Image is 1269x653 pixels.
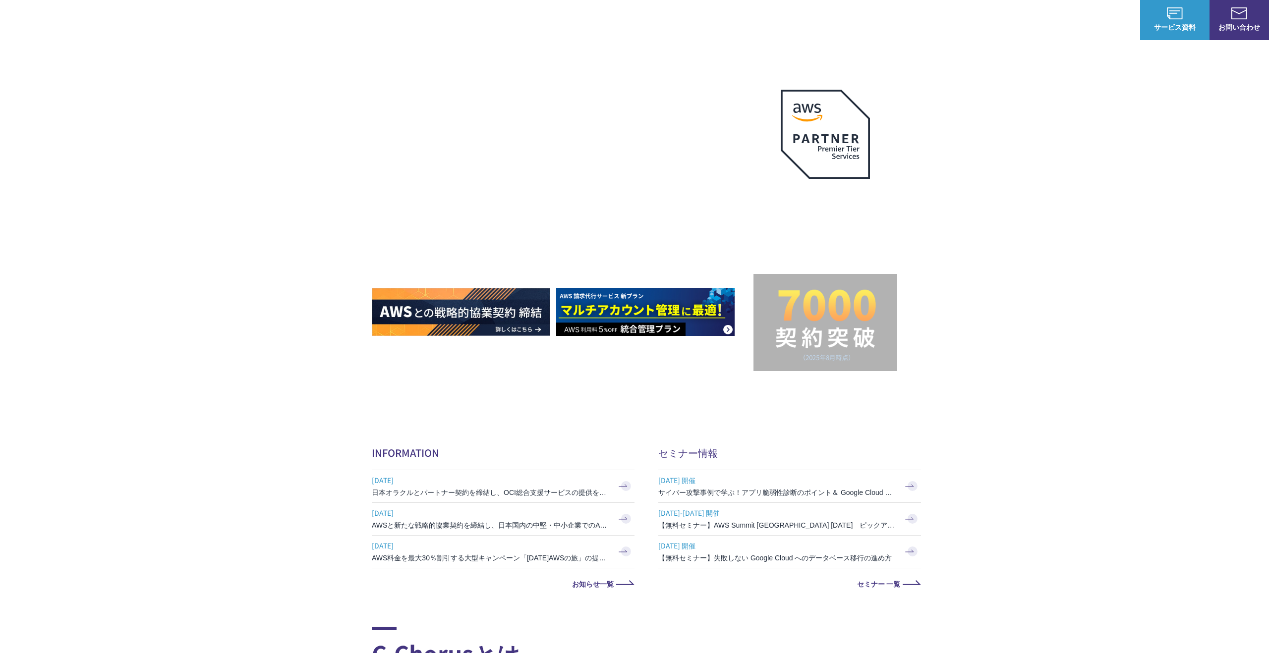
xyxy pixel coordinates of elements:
[372,520,610,530] h3: AWSと新たな戦略的協業契約を締結し、日本国内の中堅・中小企業でのAWS活用を加速
[1210,22,1269,32] span: お問い合わせ
[1045,15,1083,25] p: ナレッジ
[658,505,896,520] span: [DATE]-[DATE] 開催
[781,90,870,179] img: AWSプレミアティアサービスパートナー
[658,538,896,553] span: [DATE] 開催
[658,488,896,497] h3: サイバー攻撃事例で学ぶ！アプリ脆弱性診断のポイント＆ Google Cloud セキュリティ対策
[372,580,634,587] a: お知らせ一覧
[372,505,610,520] span: [DATE]
[372,163,753,258] h1: AWS ジャーニーの 成功を実現
[372,109,753,153] p: AWSの導入からコスト削減、 構成・運用の最適化からデータ活用まで 規模や業種業態を問わない マネージドサービスで
[1231,7,1247,19] img: お問い合わせ
[1102,15,1130,25] a: ログイン
[773,289,877,361] img: 契約件数
[797,15,821,25] p: 強み
[658,553,896,563] h3: 【無料セミナー】失敗しない Google Cloud へのデータベース移行の進め方
[814,191,837,205] em: AWS
[658,536,921,568] a: [DATE] 開催 【無料セミナー】失敗しない Google Cloud へのデータベース移行の進め方
[372,553,610,563] h3: AWS料金を最大30％割引する大型キャンペーン「[DATE]AWSの旅」の提供を開始
[841,15,878,25] p: サービス
[372,536,634,568] a: [DATE] AWS料金を最大30％割引する大型キャンペーン「[DATE]AWSの旅」の提供を開始
[372,288,550,336] img: AWSとの戦略的協業契約 締結
[658,503,921,535] a: [DATE]-[DATE] 開催 【無料セミナー】AWS Summit [GEOGRAPHIC_DATA] [DATE] ピックアップセッション
[114,9,186,30] span: NHN テコラス AWS総合支援サービス
[372,473,610,488] span: [DATE]
[1140,22,1210,32] span: サービス資料
[658,470,921,502] a: [DATE] 開催 サイバー攻撃事例で学ぶ！アプリ脆弱性診断のポイント＆ Google Cloud セキュリティ対策
[372,503,634,535] a: [DATE] AWSと新たな戦略的協業契約を締結し、日本国内の中堅・中小企業でのAWS活用を加速
[658,473,896,488] span: [DATE] 開催
[556,288,735,336] img: AWS請求代行サービス 統合管理プラン
[15,8,186,32] a: AWS総合支援サービス C-Chorus NHN テコラスAWS総合支援サービス
[997,15,1025,25] a: 導入事例
[658,580,921,587] a: セミナー 一覧
[658,445,921,460] h2: セミナー情報
[372,538,610,553] span: [DATE]
[658,520,896,530] h3: 【無料セミナー】AWS Summit [GEOGRAPHIC_DATA] [DATE] ピックアップセッション
[1167,7,1183,19] img: AWS総合支援サービス C-Chorus サービス資料
[898,15,978,25] p: 業種別ソリューション
[372,470,634,502] a: [DATE] 日本オラクルとパートナー契約を締結し、OCI総合支援サービスの提供を開始
[769,191,882,229] p: 最上位プレミアティア サービスパートナー
[372,488,610,497] h3: 日本オラクルとパートナー契約を締結し、OCI総合支援サービスの提供を開始
[372,445,634,460] h2: INFORMATION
